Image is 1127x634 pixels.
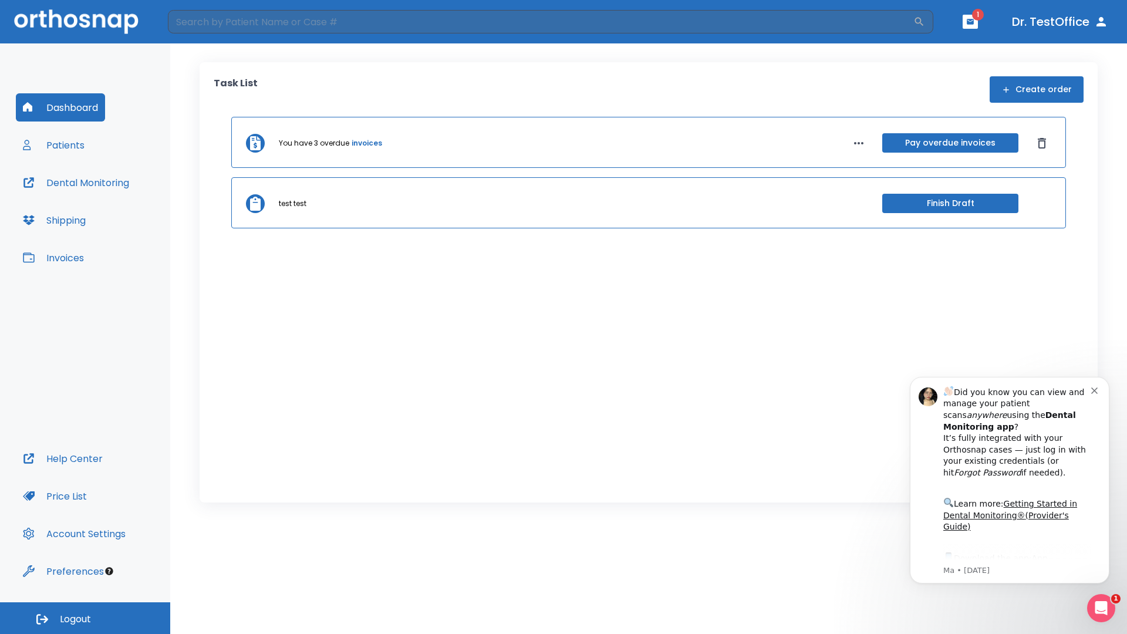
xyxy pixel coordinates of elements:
[168,10,913,33] input: Search by Patient Name or Case #
[14,9,139,33] img: Orthosnap
[1087,594,1115,622] iframe: Intercom live chat
[1111,594,1121,603] span: 1
[16,206,93,234] button: Shipping
[16,520,133,548] button: Account Settings
[16,93,105,122] button: Dashboard
[104,566,114,576] div: Tooltip anchor
[1032,134,1051,153] button: Dismiss
[16,444,110,473] button: Help Center
[352,138,382,149] a: invoices
[972,9,984,21] span: 1
[279,198,306,209] p: test test
[16,557,111,585] button: Preferences
[214,76,258,103] p: Task List
[16,482,94,510] button: Price List
[279,138,349,149] p: You have 3 overdue
[16,168,136,197] button: Dental Monitoring
[60,613,91,626] span: Logout
[990,76,1084,103] button: Create order
[882,194,1018,213] button: Finish Draft
[16,244,91,272] button: Invoices
[882,133,1018,153] button: Pay overdue invoices
[892,362,1127,628] iframe: Intercom notifications message
[1007,11,1113,32] button: Dr. TestOffice
[16,131,92,159] button: Patients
